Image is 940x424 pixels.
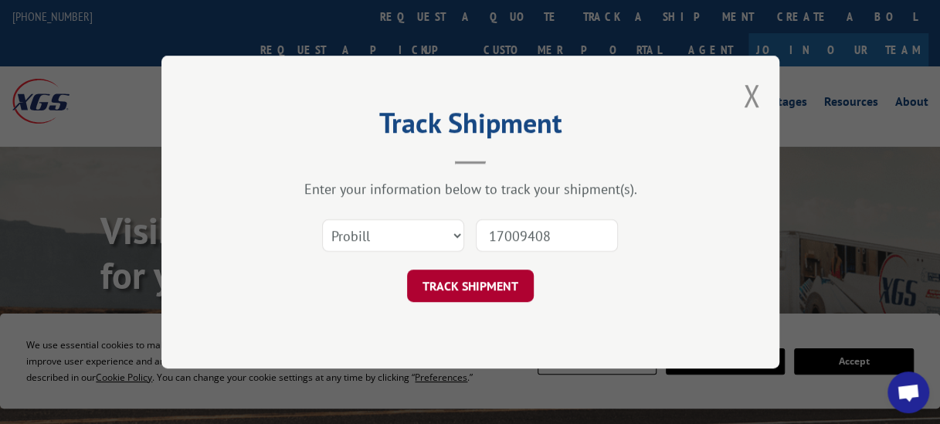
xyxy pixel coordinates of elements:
[743,75,760,116] button: Close modal
[476,219,618,252] input: Number(s)
[239,180,702,198] div: Enter your information below to track your shipment(s).
[239,112,702,141] h2: Track Shipment
[887,371,929,413] div: Open chat
[407,270,534,302] button: TRACK SHIPMENT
